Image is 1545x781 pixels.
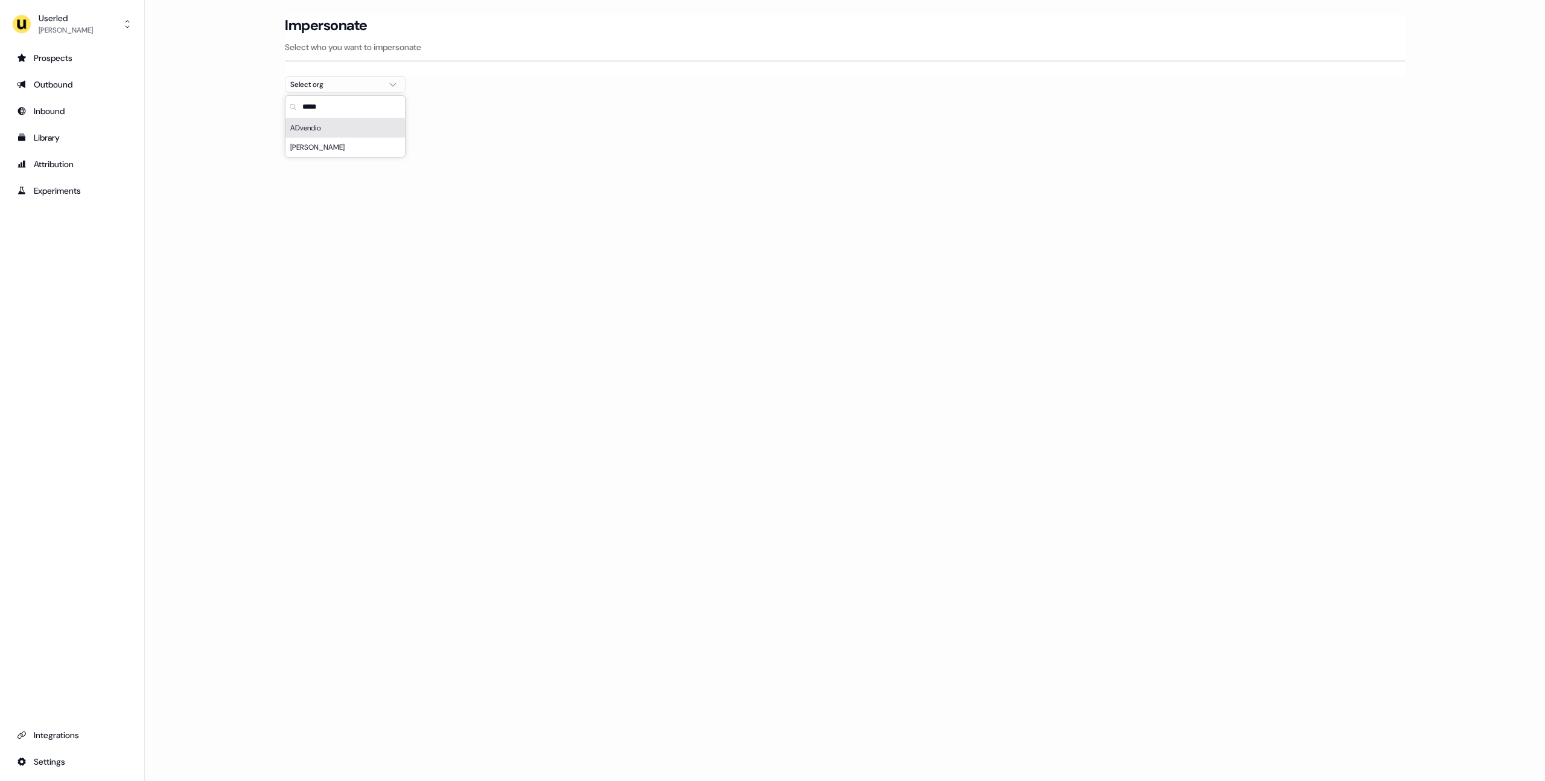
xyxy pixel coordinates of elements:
div: Inbound [17,105,127,117]
a: Go to experiments [10,181,135,200]
a: Go to attribution [10,155,135,174]
a: Go to prospects [10,48,135,68]
div: Suggestions [285,118,405,157]
button: Select org [285,76,406,93]
button: Userled[PERSON_NAME] [10,10,135,39]
a: Go to Inbound [10,101,135,121]
div: [PERSON_NAME] [285,138,405,157]
p: Select who you want to impersonate [285,41,1405,53]
div: Outbound [17,78,127,91]
div: Select org [290,78,381,91]
a: Go to outbound experience [10,75,135,94]
div: Library [17,132,127,144]
div: [PERSON_NAME] [39,24,93,36]
a: Go to templates [10,128,135,147]
div: Experiments [17,185,127,197]
div: Attribution [17,158,127,170]
div: ADvendio [285,118,405,138]
div: Prospects [17,52,127,64]
div: Userled [39,12,93,24]
h3: Impersonate [285,16,368,34]
a: Go to integrations [10,752,135,771]
div: Settings [17,756,127,768]
div: Integrations [17,729,127,741]
a: Go to integrations [10,725,135,745]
